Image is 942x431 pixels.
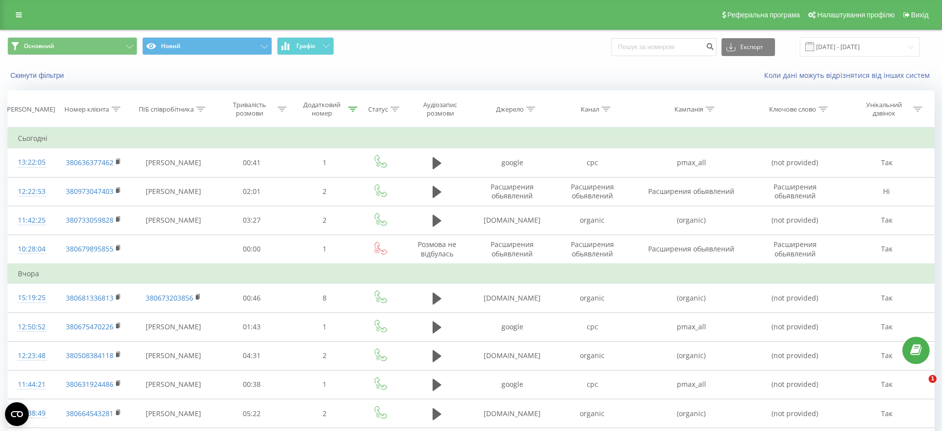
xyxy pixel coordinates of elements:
[751,341,839,370] td: (not provided)
[215,235,289,264] td: 00:00
[839,284,934,312] td: Так
[18,375,45,394] div: 11:44:21
[472,399,552,428] td: [DOMAIN_NAME]
[839,370,934,399] td: Так
[215,148,289,177] td: 00:41
[368,105,388,114] div: Статус
[142,37,272,55] button: Новий
[472,148,552,177] td: google
[296,43,316,50] span: Графік
[552,177,632,206] td: Расширения обьявлений
[751,399,839,428] td: (not provided)
[289,284,360,312] td: 8
[18,211,45,230] div: 11:42:25
[552,312,632,341] td: cpc
[18,288,45,308] div: 15:19:25
[289,148,360,177] td: 1
[139,105,194,114] div: ПІБ співробітника
[66,186,113,196] a: 380973047403
[215,312,289,341] td: 01:43
[472,341,552,370] td: [DOMAIN_NAME]
[552,370,632,399] td: cpc
[751,284,839,312] td: (not provided)
[751,235,839,264] td: Расширения обьявлений
[24,42,54,50] span: Основний
[839,177,934,206] td: Ні
[8,128,935,148] td: Сьогодні
[132,312,215,341] td: [PERSON_NAME]
[66,215,113,225] a: 380733059828
[751,312,839,341] td: (not provided)
[66,244,113,253] a: 380679895855
[66,322,113,331] a: 380675470226
[632,206,751,235] td: (organic)
[215,177,289,206] td: 02:01
[552,206,632,235] td: organic
[751,148,839,177] td: (not provided)
[632,177,751,206] td: Расширения обьявлений
[552,235,632,264] td: Расширения обьявлений
[64,105,109,114] div: Номер клієнта
[18,153,45,172] div: 13:22:05
[289,177,360,206] td: 2
[764,70,935,80] a: Коли дані можуть відрізнятися вiд інших систем
[674,105,703,114] div: Кампанія
[289,370,360,399] td: 1
[721,38,775,56] button: Експорт
[611,38,717,56] input: Пошук за номером
[472,177,552,206] td: Расширения обьявлений
[289,235,360,264] td: 1
[289,206,360,235] td: 2
[132,148,215,177] td: [PERSON_NAME]
[289,399,360,428] td: 2
[632,399,751,428] td: (organic)
[66,293,113,303] a: 380681336813
[66,379,113,389] a: 380631924486
[7,37,137,55] button: Основний
[215,370,289,399] td: 00:38
[751,177,839,206] td: Расширения обьявлений
[215,284,289,312] td: 00:46
[929,375,937,383] span: 1
[839,312,934,341] td: Так
[751,370,839,399] td: (not provided)
[5,402,29,426] button: Open CMP widget
[727,11,800,19] span: Реферальна програма
[298,101,346,118] div: Додатковий номер
[132,177,215,206] td: [PERSON_NAME]
[472,312,552,341] td: google
[552,399,632,428] td: organic
[410,101,470,118] div: Аудіозапис розмови
[66,158,113,167] a: 380636377462
[8,264,935,284] td: Вчора
[858,101,911,118] div: Унікальний дзвінок
[632,148,751,177] td: pmax_all
[418,240,456,258] span: Розмова не відбулась
[472,206,552,235] td: [DOMAIN_NAME]
[632,341,751,370] td: (organic)
[132,206,215,235] td: [PERSON_NAME]
[132,370,215,399] td: [PERSON_NAME]
[18,240,45,259] div: 10:28:04
[146,293,193,303] a: 380673203856
[632,312,751,341] td: pmax_all
[839,399,934,428] td: Так
[632,370,751,399] td: pmax_all
[769,105,816,114] div: Ключове слово
[496,105,524,114] div: Джерело
[66,409,113,418] a: 380664543281
[552,284,632,312] td: organic
[632,235,751,264] td: Расширения обьявлений
[552,341,632,370] td: organic
[581,105,599,114] div: Канал
[223,101,275,118] div: Тривалість розмови
[839,148,934,177] td: Так
[215,341,289,370] td: 04:31
[552,148,632,177] td: cpc
[215,399,289,428] td: 05:22
[132,399,215,428] td: [PERSON_NAME]
[751,206,839,235] td: (not provided)
[66,351,113,360] a: 380508384118
[18,182,45,201] div: 12:22:53
[18,346,45,366] div: 12:23:48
